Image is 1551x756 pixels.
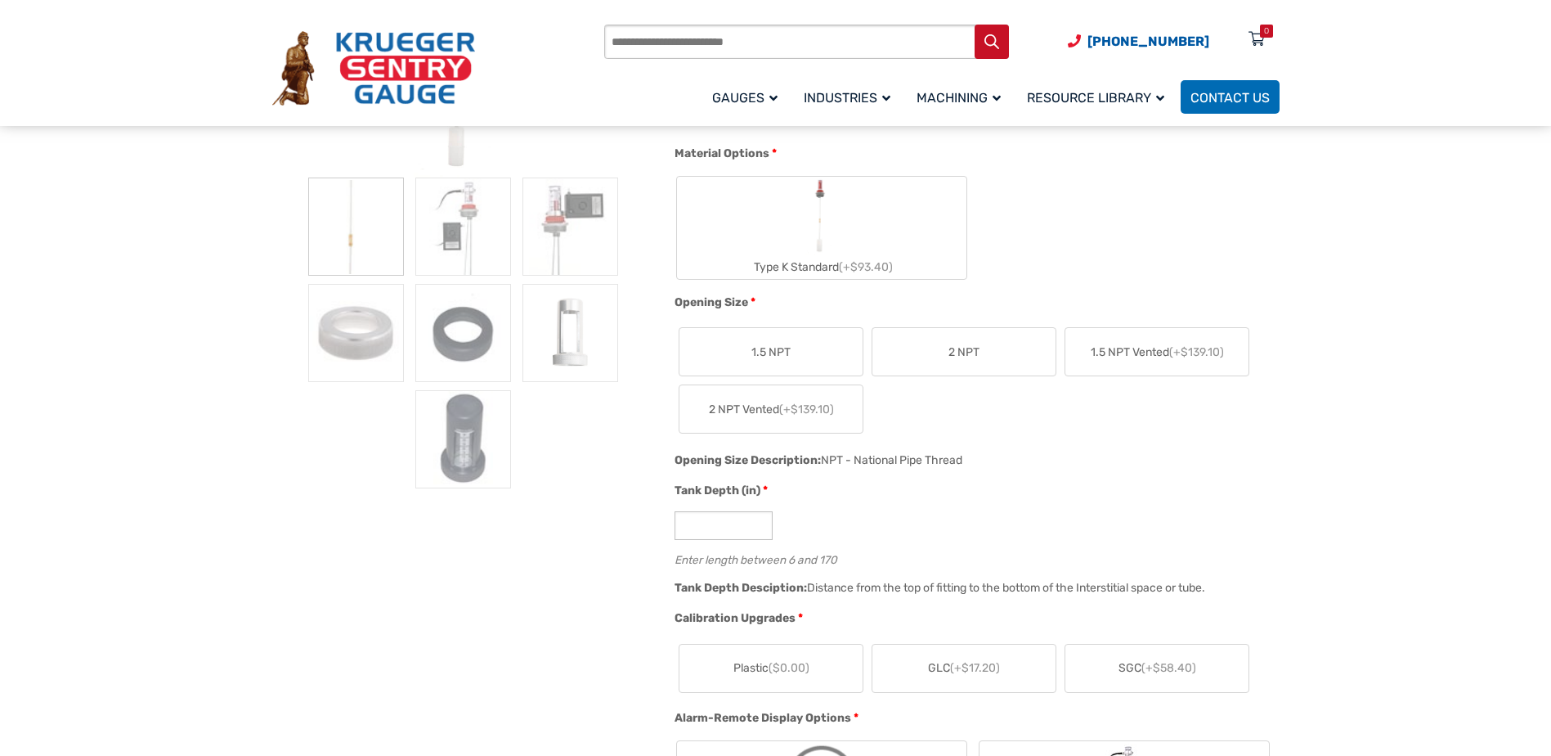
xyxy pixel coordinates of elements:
img: Leak Type K Gauge - Image 4 [308,284,404,382]
abbr: required [854,709,858,727]
a: Contact Us [1181,80,1280,114]
img: Krueger Sentry Gauge [272,31,475,106]
span: Plastic [733,659,809,677]
span: (+$93.40) [839,260,893,274]
span: Resource Library [1027,90,1164,106]
img: Leak Type K Gauge - Image 2 [415,178,511,276]
label: Type K Standard [677,177,966,279]
span: (+$139.10) [779,403,834,416]
div: Type K Standard [677,255,966,279]
div: 0 [1264,25,1269,38]
img: Leak Type K Gauge - Image 7 [415,390,511,488]
div: NPT - National Pipe Thread [821,453,962,467]
span: Industries [804,90,890,106]
span: 1.5 NPT Vented [1091,344,1224,361]
span: Contact Us [1190,90,1270,106]
span: Machining [917,90,1001,106]
a: Machining [907,78,1017,116]
span: Alarm-Remote Display Options [675,711,851,725]
span: Tank Depth Desciption: [675,581,807,595]
a: Resource Library [1017,78,1181,116]
span: Material Options [675,146,769,160]
span: Opening Size [675,295,748,309]
span: 2 NPT Vented [709,401,834,418]
span: SGC [1118,659,1196,677]
span: Tank Depth (in) [675,484,760,497]
img: Leak Type K Gauge - Image 3 [522,178,618,276]
img: Leak Detection Gauge [308,178,404,276]
span: Gauges [712,90,778,106]
img: Leak Detection Gauge [805,177,837,255]
span: (+$17.20) [950,661,1000,675]
span: Calibration Upgrades [675,611,796,625]
span: GLC [928,659,1000,677]
abbr: required [798,610,803,627]
div: Distance from the top of fitting to the bottom of the Interstitial space or tube. [807,581,1205,595]
span: ($0.00) [769,661,809,675]
a: Phone Number (920) 434-8860 [1068,31,1209,52]
div: Enter length between 6 and 170 [675,550,1271,565]
span: [PHONE_NUMBER] [1087,34,1209,49]
abbr: required [763,482,768,499]
span: (+$58.40) [1141,661,1196,675]
span: 2 NPT [948,344,979,361]
a: Industries [794,78,907,116]
abbr: required [751,294,755,311]
a: Gauges [702,78,794,116]
abbr: required [772,145,777,162]
img: Leak Type K Gauge - Image 5 [415,284,511,382]
span: 1.5 NPT [751,344,791,361]
span: (+$139.10) [1169,345,1224,359]
img: ALG-OF [522,284,618,382]
span: Opening Size Description: [675,453,821,467]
